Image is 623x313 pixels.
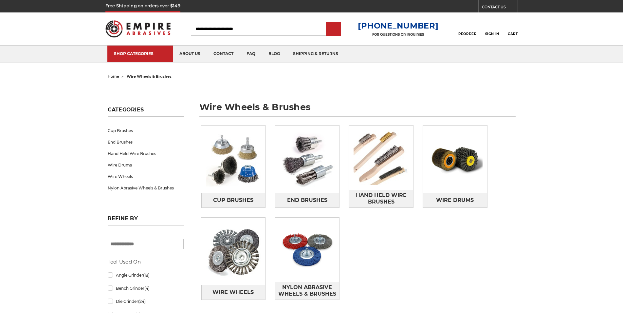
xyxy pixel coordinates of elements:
[199,103,516,117] h1: wire wheels & brushes
[458,22,476,36] a: Reorder
[458,32,476,36] span: Reorder
[212,287,254,298] span: Wire Wheels
[201,127,266,191] img: Cup Brushes
[508,22,518,36] a: Cart
[108,171,184,182] a: Wire Wheels
[275,193,339,207] a: End Brushes
[358,32,438,37] p: FOR QUESTIONS OR INQUIRIES
[108,283,184,294] a: Bench Grinder
[138,299,146,304] span: (24)
[287,195,327,206] span: End Brushes
[108,107,184,117] h5: Categories
[108,148,184,159] a: Hand Held Wire Brushes
[275,127,339,191] img: End Brushes
[108,74,119,79] a: home
[201,219,266,284] img: Wire Wheels
[108,182,184,194] a: Nylon Abrasive Wheels & Brushes
[108,269,184,281] a: Angle Grinder
[485,32,499,36] span: Sign In
[423,193,487,207] a: Wire Drums
[201,193,266,207] a: Cup Brushes
[423,127,487,191] img: Wire Drums
[275,282,339,300] a: Nylon Abrasive Wheels & Brushes
[286,46,345,62] a: shipping & returns
[207,46,240,62] a: contact
[105,16,171,42] img: Empire Abrasives
[201,285,266,300] a: Wire Wheels
[349,190,413,207] span: Hand Held Wire Brushes
[358,21,438,30] a: [PHONE_NUMBER]
[108,258,184,266] h5: Tool Used On
[127,74,172,79] span: wire wheels & brushes
[108,215,184,225] h5: Refine by
[240,46,262,62] a: faq
[349,190,413,208] a: Hand Held Wire Brushes
[349,126,413,190] img: Hand Held Wire Brushes
[173,46,207,62] a: about us
[482,3,518,12] a: CONTACT US
[143,273,150,278] span: (18)
[275,218,339,282] img: Nylon Abrasive Wheels & Brushes
[213,195,253,206] span: Cup Brushes
[108,159,184,171] a: Wire Drums
[508,32,518,36] span: Cart
[114,51,166,56] div: SHOP CATEGORIES
[262,46,286,62] a: blog
[436,195,474,206] span: Wire Drums
[108,136,184,148] a: End Brushes
[144,286,150,291] span: (4)
[108,296,184,307] a: Die Grinder
[108,125,184,136] a: Cup Brushes
[275,282,339,300] span: Nylon Abrasive Wheels & Brushes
